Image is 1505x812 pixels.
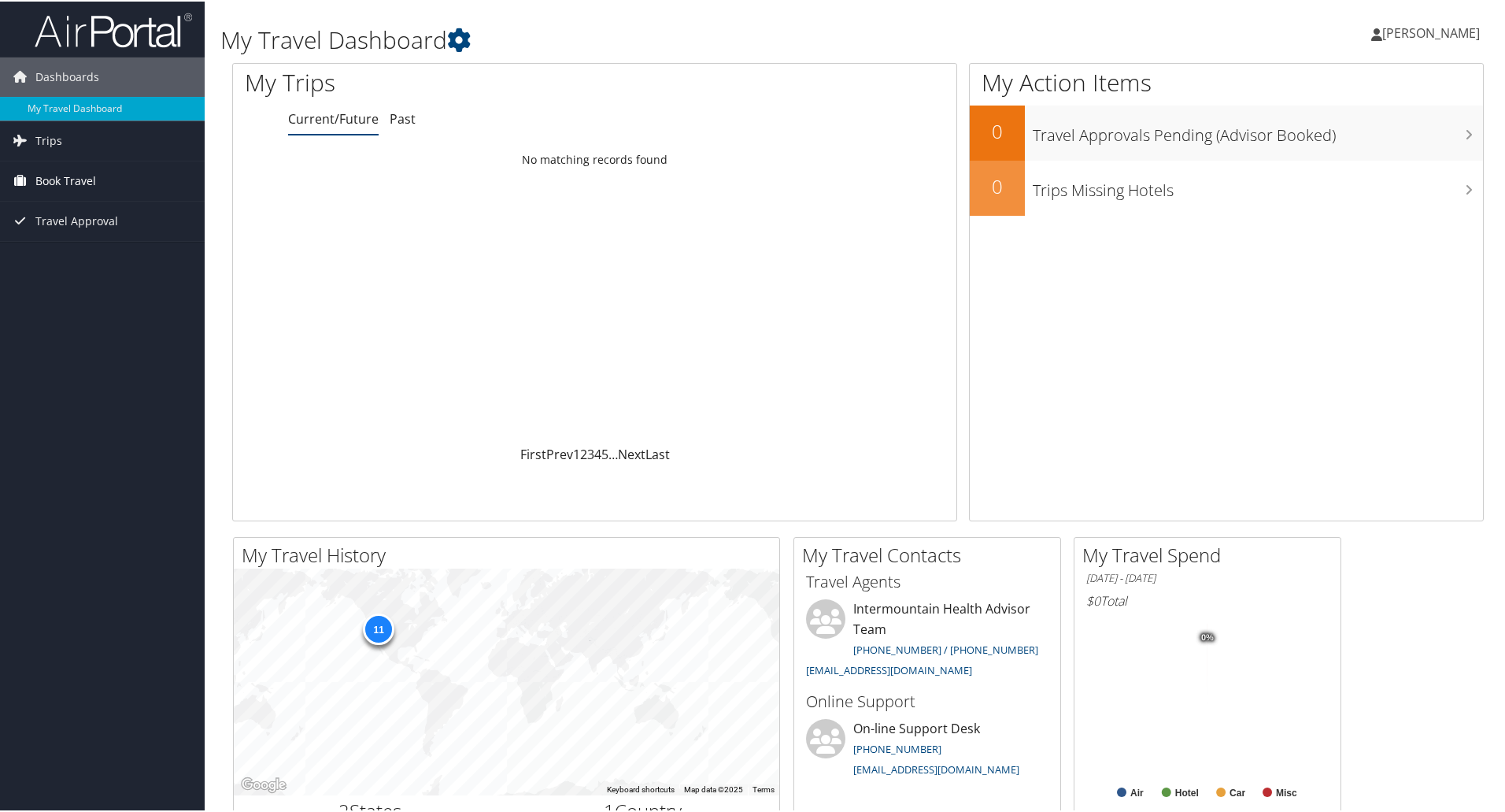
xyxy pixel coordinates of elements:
a: [EMAIL_ADDRESS][DOMAIN_NAME] [806,662,972,676]
a: Next [618,444,645,462]
a: [PERSON_NAME] [1371,8,1496,55]
img: airportal-logo.png [35,10,192,47]
a: 5 [601,444,608,462]
li: On-line Support Desk [798,717,1056,782]
span: $0 [1086,591,1100,608]
img: Google [238,773,290,794]
span: Travel Approval [35,200,118,239]
text: Air [1130,786,1144,797]
a: 3 [587,444,594,462]
h3: Travel Approvals Pending (Advisor Booked) [1033,115,1483,145]
text: Car [1230,786,1245,797]
span: Map data ©2025 [684,784,743,792]
h3: Travel Agents [806,569,1048,591]
a: Past [390,109,416,126]
text: Misc [1276,786,1297,797]
a: First [520,444,546,462]
a: [PHONE_NUMBER] [853,740,941,755]
a: Last [645,444,670,462]
text: Hotel [1175,786,1199,797]
a: 0Trips Missing Hotels [970,159,1483,214]
h1: My Travel Dashboard [220,22,1071,55]
a: [EMAIL_ADDRESS][DOMAIN_NAME] [853,761,1019,775]
button: Keyboard shortcuts [607,783,675,794]
td: No matching records found [233,144,956,172]
a: Prev [546,444,573,462]
a: Terms (opens in new tab) [752,784,775,792]
h2: My Travel Spend [1082,540,1340,567]
span: … [608,444,618,462]
h1: My Action Items [970,65,1483,98]
h6: Total [1086,591,1329,608]
a: Open this area in Google Maps (opens a new window) [238,773,290,794]
span: Dashboards [35,56,99,95]
h2: My Travel History [242,540,779,567]
span: Trips [35,120,62,159]
tspan: 0% [1201,632,1214,641]
a: 2 [580,444,587,462]
h2: My Travel Contacts [802,540,1060,567]
li: Intermountain Health Advisor Team [798,598,1056,682]
span: Book Travel [35,160,96,199]
h1: My Trips [245,65,643,98]
a: 1 [573,444,580,462]
h6: [DATE] - [DATE] [1086,569,1329,584]
a: Current/Future [288,109,379,126]
h2: 0 [970,172,1025,198]
a: 0Travel Approvals Pending (Advisor Booked) [970,104,1483,159]
span: [PERSON_NAME] [1382,23,1480,40]
a: [PHONE_NUMBER] / [PHONE_NUMBER] [853,641,1038,655]
h2: 0 [970,117,1025,143]
h3: Trips Missing Hotels [1033,170,1483,200]
a: 4 [594,444,601,462]
h3: Online Support [806,689,1048,711]
div: 11 [363,612,394,643]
